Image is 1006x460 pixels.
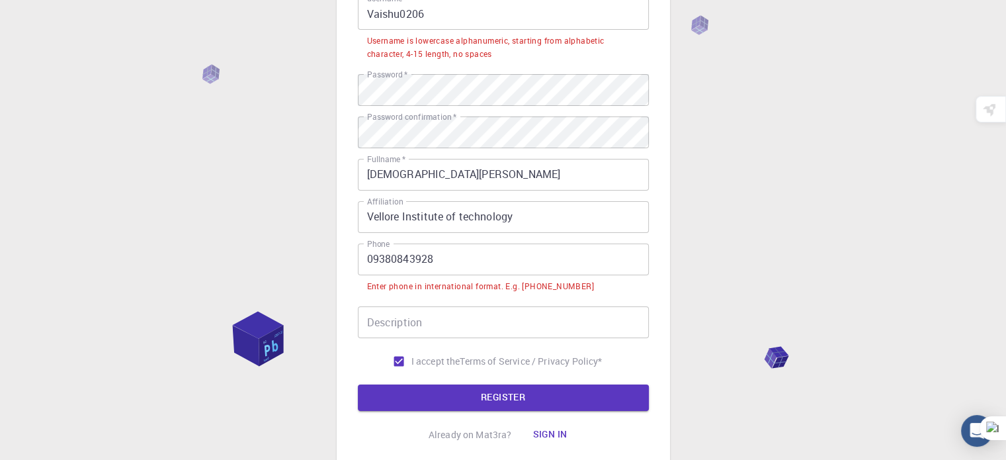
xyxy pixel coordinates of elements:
label: Affiliation [367,196,403,207]
a: Terms of Service / Privacy Policy* [460,355,602,368]
button: REGISTER [358,385,649,411]
label: Password [367,69,407,80]
span: I accept the [411,355,460,368]
div: Username is lowercase alphanumeric, starting from alphabetic character, 4-15 length, no spaces [367,34,640,61]
p: Already on Mat3ra? [429,428,512,441]
label: Password confirmation [367,111,456,122]
p: Terms of Service / Privacy Policy * [460,355,602,368]
button: Sign in [522,422,577,448]
label: Phone [367,238,390,250]
label: Fullname [367,154,405,165]
div: Enter phone in international format. E.g. [PHONE_NUMBER] [367,280,594,293]
div: Open Intercom Messenger [961,415,993,447]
